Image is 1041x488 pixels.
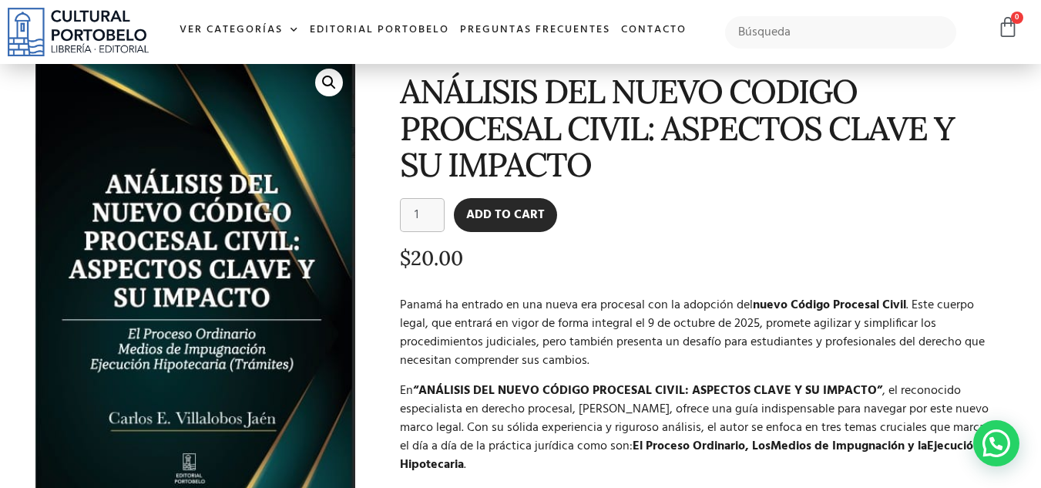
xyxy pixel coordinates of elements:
[400,436,980,475] strong: Ejecución Hipotecaria
[973,420,1019,466] div: Contactar por WhatsApp
[633,436,771,456] strong: El Proceso Ordinario, Los
[771,436,927,456] strong: Medios de Impugnación y la
[455,14,616,47] a: Preguntas frecuentes
[400,382,1002,474] p: En , el reconocido especialista en derecho procesal, [PERSON_NAME], ofrece una guía indispensable...
[753,295,906,315] strong: nuevo Código Procesal Civil
[400,245,411,271] span: $
[1011,12,1023,24] span: 0
[400,73,1002,183] h1: ANÁLISIS DEL NUEVO CODIGO PROCESAL CIVIL: ASPECTOS CLAVE Y SU IMPACTO
[997,16,1019,39] a: 0
[725,16,957,49] input: Búsqueda
[400,198,445,232] input: Product quantity
[174,14,304,47] a: Ver Categorías
[400,245,463,271] bdi: 20.00
[454,198,557,232] button: Add to cart
[400,296,1002,370] p: Panamá ha entrado en una nueva era procesal con la adopción del . Este cuerpo legal, que entrará ...
[315,69,343,96] a: 🔍
[304,14,455,47] a: Editorial Portobelo
[616,14,692,47] a: Contacto
[413,381,882,401] strong: “ANÁLISIS DEL NUEVO CÓDIGO PROCESAL CIVIL: ASPECTOS CLAVE Y SU IMPACTO”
